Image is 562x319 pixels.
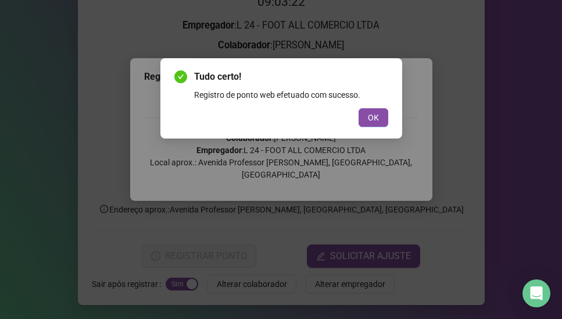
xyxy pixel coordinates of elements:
span: check-circle [174,70,187,83]
span: OK [368,111,379,124]
div: Registro de ponto web efetuado com sucesso. [194,88,388,101]
span: Tudo certo! [194,70,388,84]
button: OK [359,108,388,127]
div: Open Intercom Messenger [522,279,550,307]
